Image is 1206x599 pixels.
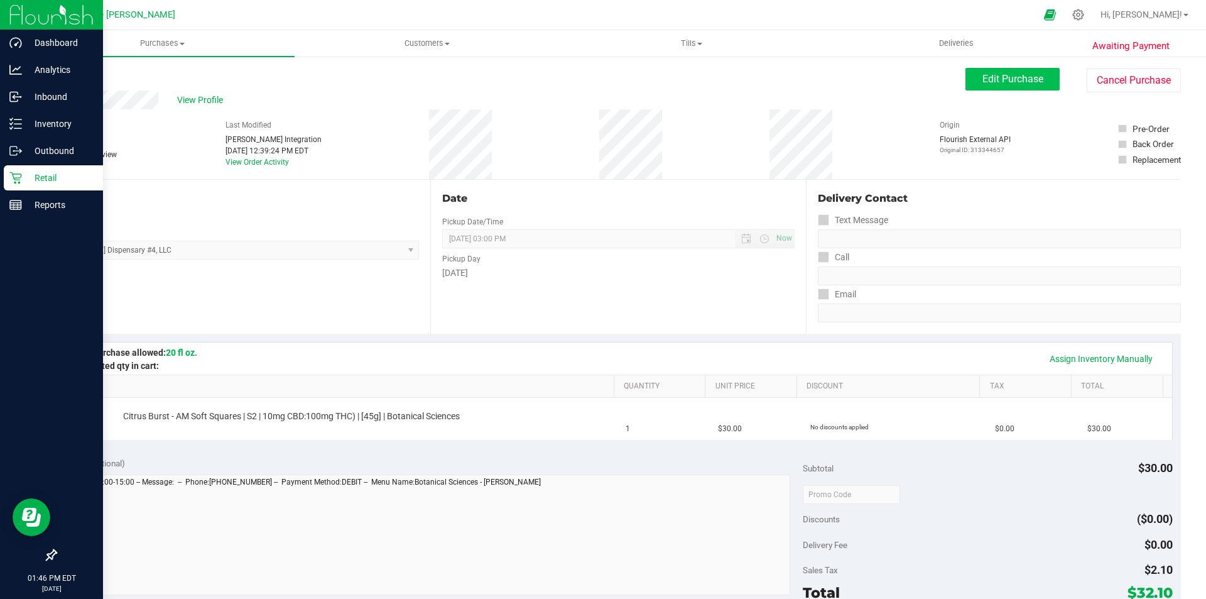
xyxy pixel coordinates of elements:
inline-svg: Retail [9,172,22,184]
a: Customers [295,30,559,57]
p: Reports [22,197,97,212]
span: $30.00 [1138,461,1173,475]
div: Back Order [1133,138,1174,150]
div: Pre-Order [1133,123,1170,135]
span: $2.10 [1144,563,1173,576]
span: 1 [626,423,630,435]
span: $30.00 [718,423,742,435]
p: Original ID: 313344657 [940,145,1011,155]
p: Retail [22,170,97,185]
span: $0.00 [1144,538,1173,551]
label: Email [818,285,856,304]
button: Edit Purchase [965,68,1060,91]
a: Deliveries [824,30,1089,57]
a: View Order Activity [225,158,289,167]
label: Pickup Date/Time [442,216,503,228]
span: No discounts applied [810,424,869,431]
span: Subtotal [803,463,834,473]
div: Replacement [1133,153,1181,166]
p: 01:46 PM EDT [6,573,97,584]
div: Location [55,191,419,206]
span: Delivery Fee [803,540,847,550]
a: Discount [807,382,975,392]
span: Open Ecommerce Menu [1036,3,1064,27]
inline-svg: Reports [9,199,22,211]
span: 20 fl oz. [166,348,197,358]
inline-svg: Analytics [9,63,22,76]
input: Promo Code [803,485,900,504]
div: Date [442,191,794,206]
span: Awaiting Payment [1092,39,1170,53]
a: Total [1081,382,1158,392]
span: Deliveries [922,38,991,49]
p: Outbound [22,143,97,158]
inline-svg: Outbound [9,145,22,157]
a: Quantity [624,382,700,392]
span: Sales Tax [803,565,838,575]
p: Dashboard [22,35,97,50]
span: Purchases [30,38,295,49]
a: Assign Inventory Manually [1041,348,1161,370]
div: [DATE] [442,267,794,280]
span: ($0.00) [1137,512,1173,525]
inline-svg: Inbound [9,91,22,103]
label: Text Message [818,211,888,229]
span: Edit Purchase [982,73,1043,85]
span: Estimated qty in cart: [74,361,159,371]
label: Pickup Day [442,253,481,265]
span: Customers [295,38,558,49]
span: Discounts [803,508,840,530]
a: Unit Price [715,382,792,392]
span: Citrus Burst - AM Soft Squares | S2 | 10mg CBD:100mg THC) | [45g] | Botanical Sciences [123,410,460,422]
iframe: Resource center [13,498,50,536]
inline-svg: Dashboard [9,36,22,49]
p: Inventory [22,116,97,131]
a: Tax [990,382,1067,392]
input: Format: (999) 999-9999 [818,229,1181,248]
span: GA4 - [PERSON_NAME] [82,9,175,20]
p: Analytics [22,62,97,77]
a: Tills [559,30,823,57]
a: Purchases [30,30,295,57]
span: Tills [560,38,823,49]
div: Delivery Contact [818,191,1181,206]
span: View Profile [177,94,227,107]
span: $30.00 [1087,423,1111,435]
input: Format: (999) 999-9999 [818,267,1181,285]
div: Manage settings [1070,9,1086,21]
inline-svg: Inventory [9,118,22,130]
label: Call [818,248,849,267]
span: Hi, [PERSON_NAME]! [1100,9,1182,19]
label: Origin [940,119,960,131]
label: Last Modified [225,119,271,131]
p: Inbound [22,89,97,104]
div: [PERSON_NAME] Integration [225,134,322,145]
p: [DATE] [6,584,97,593]
span: Max purchase allowed: [74,348,197,358]
div: Flourish External API [940,134,1011,155]
span: $0.00 [995,423,1014,435]
button: Cancel Purchase [1087,69,1181,92]
a: SKU [74,382,609,392]
div: [DATE] 12:39:24 PM EDT [225,145,322,157]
